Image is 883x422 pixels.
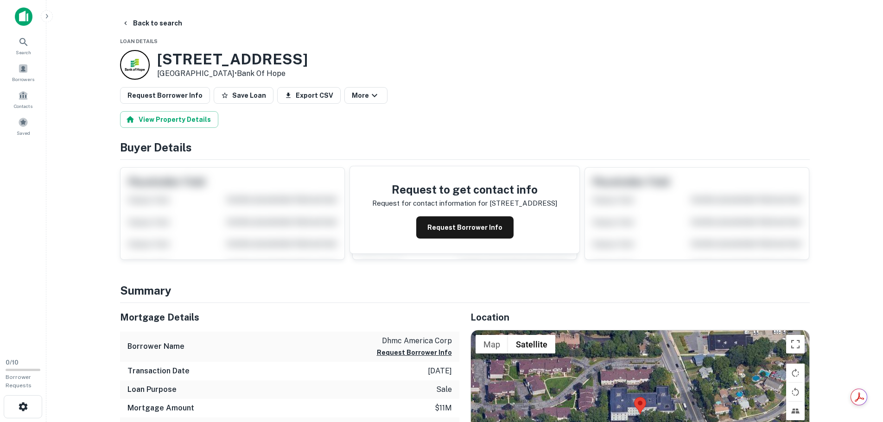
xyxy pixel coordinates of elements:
button: Tilt map [786,402,805,420]
img: capitalize-icon.png [15,7,32,26]
button: Show satellite imagery [508,335,555,353]
button: Request Borrower Info [416,216,514,239]
button: Rotate map clockwise [786,364,805,382]
span: Borrowers [12,76,34,83]
button: Save Loan [214,87,273,104]
span: Borrower Requests [6,374,32,389]
h4: Request to get contact info [372,181,557,198]
h4: Buyer Details [120,139,810,156]
a: Borrowers [3,60,44,85]
button: Toggle fullscreen view [786,335,805,353]
button: Request Borrower Info [377,347,452,358]
button: Request Borrower Info [120,87,210,104]
span: Saved [17,129,30,137]
p: sale [436,384,452,395]
button: Rotate map counterclockwise [786,383,805,401]
span: 0 / 10 [6,359,19,366]
button: View Property Details [120,111,218,128]
span: Contacts [14,102,32,110]
a: Contacts [3,87,44,112]
p: $11m [435,403,452,414]
iframe: Chat Widget [837,348,883,392]
h6: Borrower Name [127,341,184,352]
h3: [STREET_ADDRESS] [157,50,308,68]
h4: Summary [120,282,810,299]
p: [DATE] [428,365,452,377]
button: Export CSV [277,87,341,104]
a: Search [3,33,44,58]
button: Show street map [476,335,508,353]
button: Back to search [118,15,186,31]
h6: Transaction Date [127,365,190,377]
a: Saved [3,113,44,139]
h5: Mortgage Details [120,310,459,324]
span: Search [16,49,31,56]
p: [GEOGRAPHIC_DATA] • [157,68,308,79]
p: [STREET_ADDRESS] [489,198,557,209]
h5: Location [470,310,810,324]
button: More [344,87,388,104]
h6: Mortgage Amount [127,403,194,414]
a: Bank Of Hope [237,69,286,78]
p: dhmc america corp [377,335,452,346]
span: Loan Details [120,38,158,44]
h6: Loan Purpose [127,384,177,395]
p: Request for contact information for [372,198,488,209]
